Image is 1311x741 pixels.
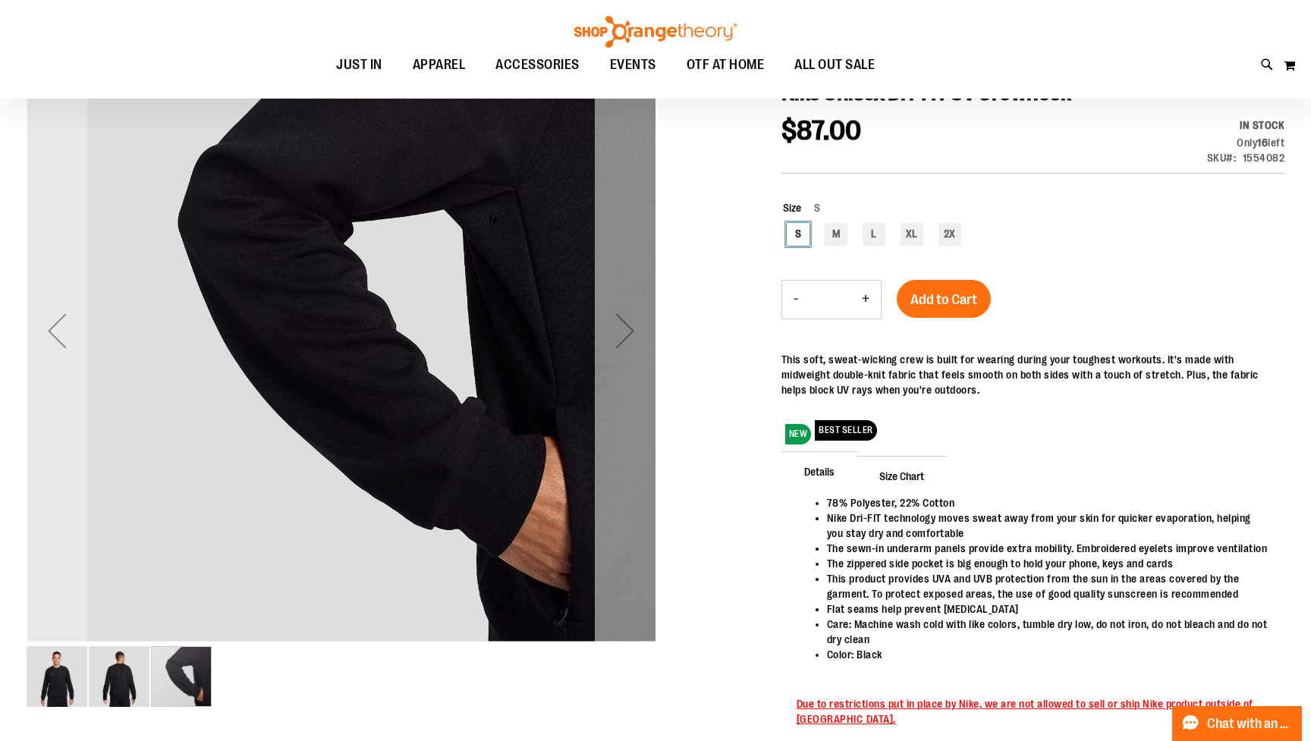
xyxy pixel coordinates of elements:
[27,646,87,707] img: Nike Unisex Dri-FIT UV Versatile Crew Sweatshirt
[1172,706,1303,741] button: Chat with an Expert
[825,223,847,246] div: M
[857,456,947,495] span: Size Chart
[863,223,885,246] div: L
[495,48,580,82] span: ACCESSORIES
[687,48,765,82] span: OTF AT HOME
[1207,717,1293,731] span: Chat with an Expert
[827,510,1269,541] li: Nike Dri-FIT technology moves sweat away from your skin for quicker evaporation, helping you stay...
[610,48,656,82] span: EVENTS
[783,202,801,214] span: Size
[794,48,875,82] span: ALL OUT SALE
[827,571,1269,601] li: This product provides UVA and UVB protection from the sun in the areas covered by the garment. To...
[572,16,739,48] img: Shop Orangetheory
[787,223,810,246] div: S
[938,223,961,246] div: 2X
[785,424,812,444] span: NEW
[413,48,466,82] span: APPAREL
[901,223,923,246] div: XL
[850,281,881,319] button: Increase product quantity
[827,541,1269,556] li: The sewn-in underarm panels provide extra mobility. Embroidered eyelets improve ventilation
[781,115,862,146] span: $87.00
[897,280,991,318] button: Add to Cart
[797,698,1253,725] span: Due to restrictions put in place by Nike, we are not allowed to sell or ship Nike product outside...
[782,281,810,319] button: Decrease product quantity
[595,16,655,645] div: Next
[89,646,149,707] img: Nike Unisex Dri-FIT UV Versatile Crew Sweatshirt
[827,617,1269,647] li: Care: Machine wash cold with like colors, tumble dry low, do not iron, do not bleach and do not d...
[1207,135,1285,150] div: Qty
[27,645,89,708] div: image 1 of 3
[1207,152,1237,164] strong: SKU
[827,556,1269,571] li: The zippered side pocket is big enough to hold your phone, keys and cards
[910,291,977,308] span: Add to Cart
[89,645,151,708] div: image 2 of 3
[827,647,1269,662] li: Color: Black
[781,80,1071,105] span: Nike Unisex Dri-FIT UV Crewneck
[827,601,1269,617] li: Flat seams help prevent [MEDICAL_DATA]
[810,281,850,318] input: Product quantity
[27,16,655,708] div: carousel
[781,352,1284,397] div: This soft, sweat-wicking crew is built for wearing during your toughest workouts. It's made with ...
[815,420,877,441] span: BEST SELLER
[27,16,655,645] div: Nike Unisex Dri-FIT UV Versatile Crew Sweatshirt
[1207,118,1285,133] div: Availability
[827,495,1269,510] li: 78% Polyester, 22% Cotton
[1243,150,1285,165] div: 1554082
[801,202,820,214] span: S
[27,13,655,642] img: Nike Unisex Dri-FIT UV Versatile Crew Sweatshirt
[27,16,87,645] div: Previous
[1257,137,1268,149] strong: 16
[781,451,857,491] span: Details
[336,48,382,82] span: JUST IN
[151,645,212,708] div: image 3 of 3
